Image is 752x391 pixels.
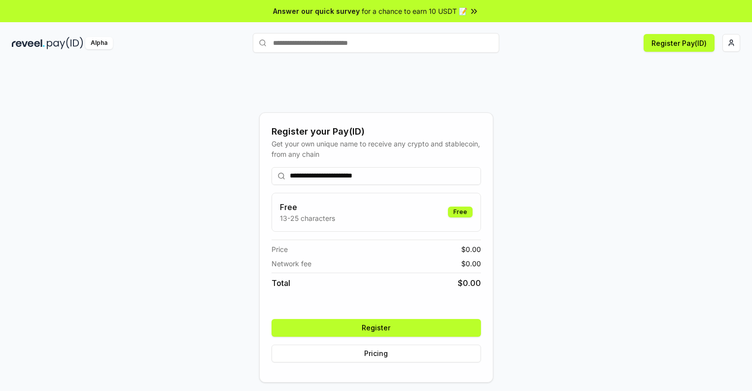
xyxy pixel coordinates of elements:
[12,37,45,49] img: reveel_dark
[448,207,473,217] div: Free
[461,244,481,254] span: $ 0.00
[273,6,360,16] span: Answer our quick survey
[272,258,311,269] span: Network fee
[362,6,467,16] span: for a chance to earn 10 USDT 📝
[272,244,288,254] span: Price
[272,139,481,159] div: Get your own unique name to receive any crypto and stablecoin, from any chain
[280,213,335,223] p: 13-25 characters
[272,319,481,337] button: Register
[85,37,113,49] div: Alpha
[458,277,481,289] span: $ 0.00
[461,258,481,269] span: $ 0.00
[280,201,335,213] h3: Free
[272,125,481,139] div: Register your Pay(ID)
[272,277,290,289] span: Total
[272,345,481,362] button: Pricing
[644,34,715,52] button: Register Pay(ID)
[47,37,83,49] img: pay_id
